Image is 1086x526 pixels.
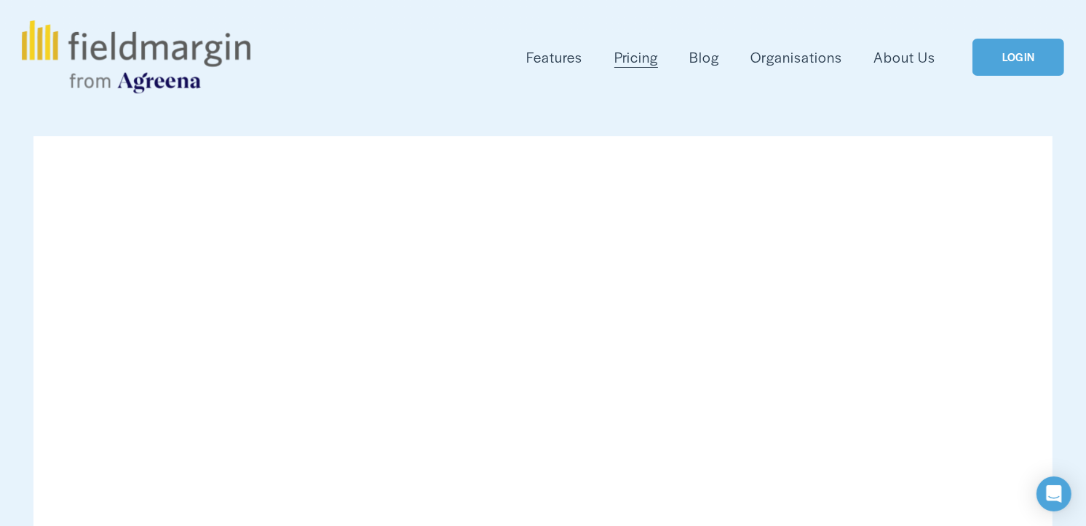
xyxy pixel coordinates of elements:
a: Blog [689,45,719,69]
a: About Us [873,45,935,69]
a: LOGIN [972,39,1064,76]
a: folder dropdown [526,45,582,69]
a: Pricing [614,45,658,69]
div: Open Intercom Messenger [1037,476,1071,511]
span: Features [526,47,582,68]
img: fieldmargin.com [22,20,250,93]
a: Organisations [751,45,842,69]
